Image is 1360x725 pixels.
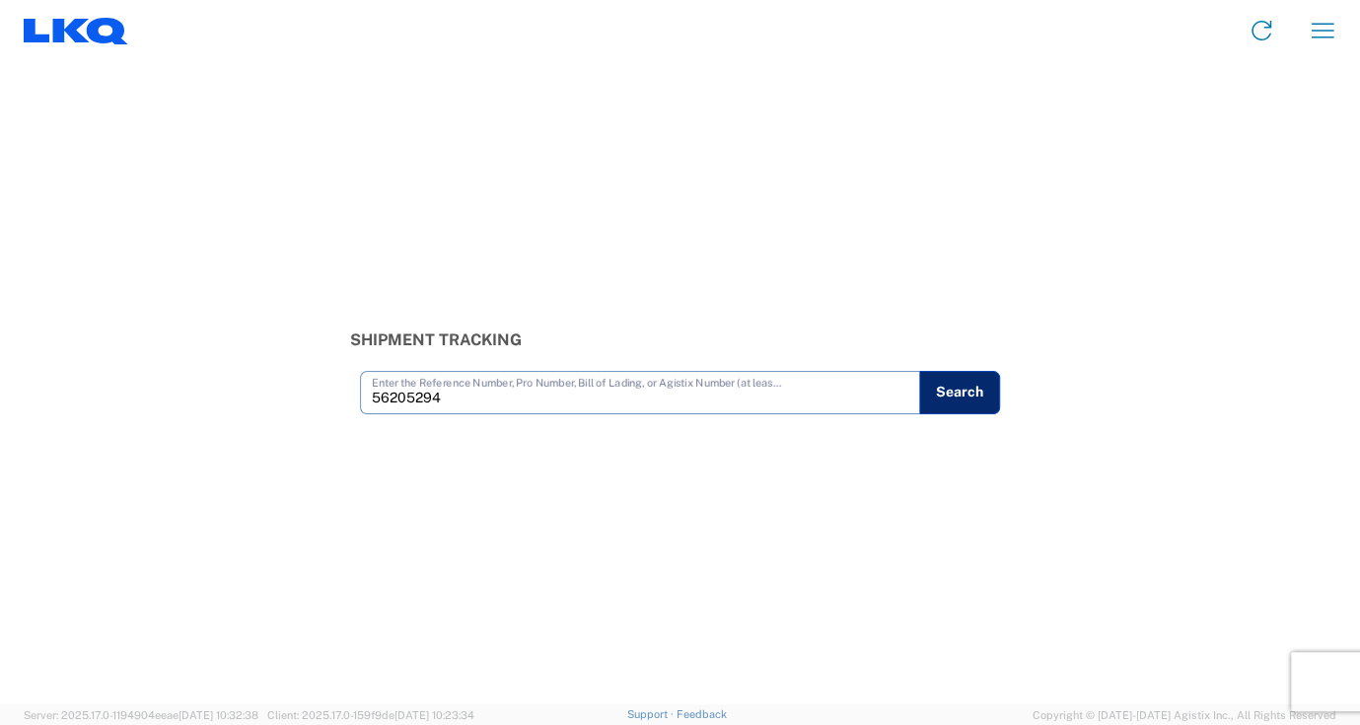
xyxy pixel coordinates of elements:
[24,709,258,721] span: Server: 2025.17.0-1194904eeae
[677,708,727,720] a: Feedback
[919,371,1000,414] button: Search
[350,330,1010,349] h3: Shipment Tracking
[267,709,474,721] span: Client: 2025.17.0-159f9de
[627,708,677,720] a: Support
[179,709,258,721] span: [DATE] 10:32:38
[394,709,474,721] span: [DATE] 10:23:34
[1033,706,1336,724] span: Copyright © [DATE]-[DATE] Agistix Inc., All Rights Reserved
